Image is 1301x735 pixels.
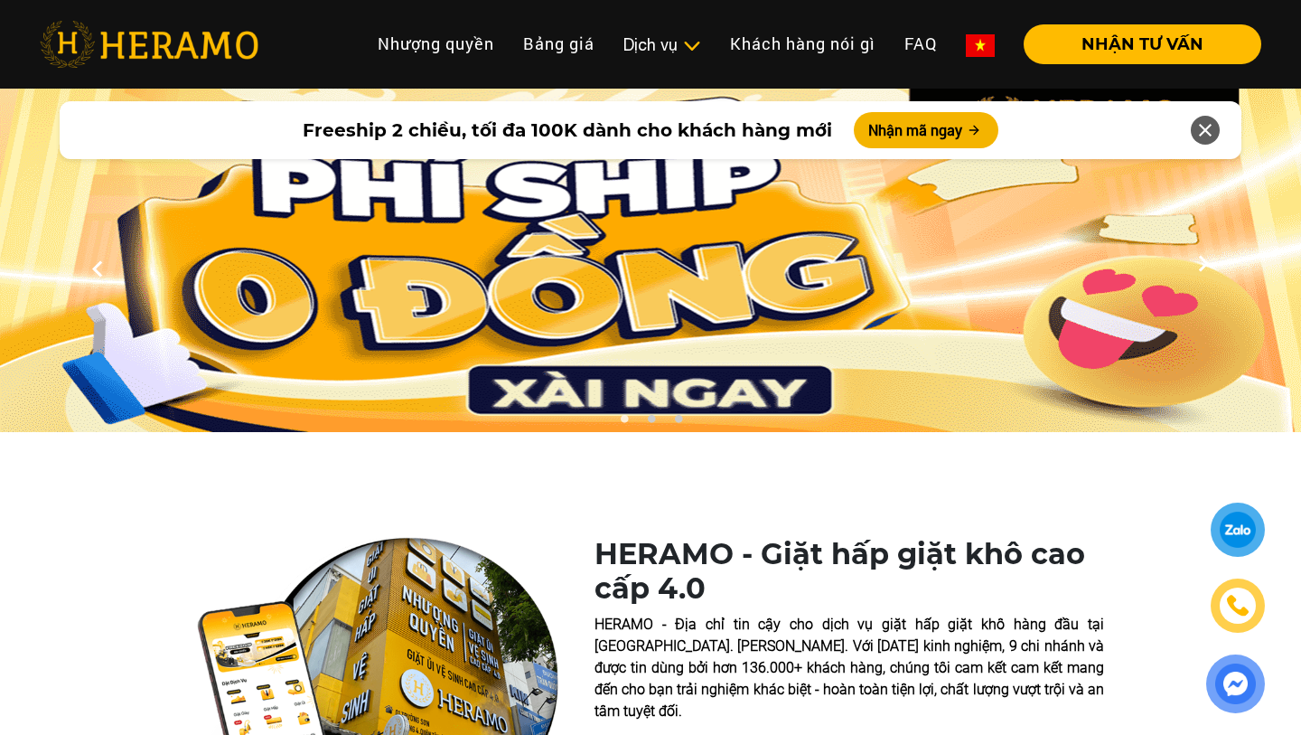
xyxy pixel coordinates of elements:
button: Nhận mã ngay [854,112,998,148]
img: subToggleIcon [682,37,701,55]
img: phone-icon [1228,596,1249,616]
span: Freeship 2 chiều, tối đa 100K dành cho khách hàng mới [303,117,832,144]
div: Dịch vụ [623,33,701,57]
button: 2 [641,414,660,432]
button: 3 [669,414,687,432]
img: heramo-logo.png [40,21,258,68]
a: phone-icon [1212,580,1262,630]
p: HERAMO - Địa chỉ tin cậy cho dịch vụ giặt hấp giặt khô hàng đầu tại [GEOGRAPHIC_DATA]. [PERSON_NA... [594,614,1104,722]
a: NHẬN TƯ VẤN [1009,36,1261,52]
a: Nhượng quyền [363,24,509,63]
img: vn-flag.png [966,34,995,57]
button: 1 [614,414,632,432]
a: Bảng giá [509,24,609,63]
a: Khách hàng nói gì [716,24,890,63]
a: FAQ [890,24,951,63]
h1: HERAMO - Giặt hấp giặt khô cao cấp 4.0 [594,537,1104,607]
button: NHẬN TƯ VẤN [1024,24,1261,64]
